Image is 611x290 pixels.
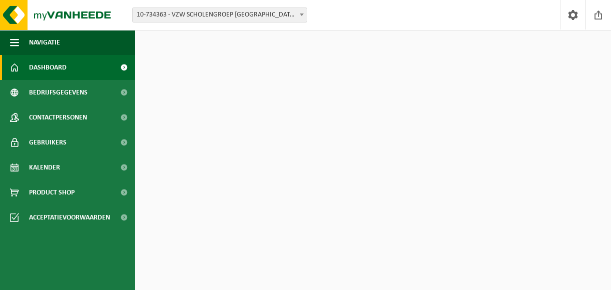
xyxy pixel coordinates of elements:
span: Bedrijfsgegevens [29,80,88,105]
span: Navigatie [29,30,60,55]
span: Kalender [29,155,60,180]
span: Product Shop [29,180,75,205]
span: 10-734363 - VZW SCHOLENGROEP SINT-MICHIEL - VTI/SCHOOLRESTAURANT - ROESELARE [133,8,307,22]
span: Contactpersonen [29,105,87,130]
span: Gebruikers [29,130,67,155]
span: Acceptatievoorwaarden [29,205,110,230]
span: Dashboard [29,55,67,80]
span: 10-734363 - VZW SCHOLENGROEP SINT-MICHIEL - VTI/SCHOOLRESTAURANT - ROESELARE [132,7,307,22]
